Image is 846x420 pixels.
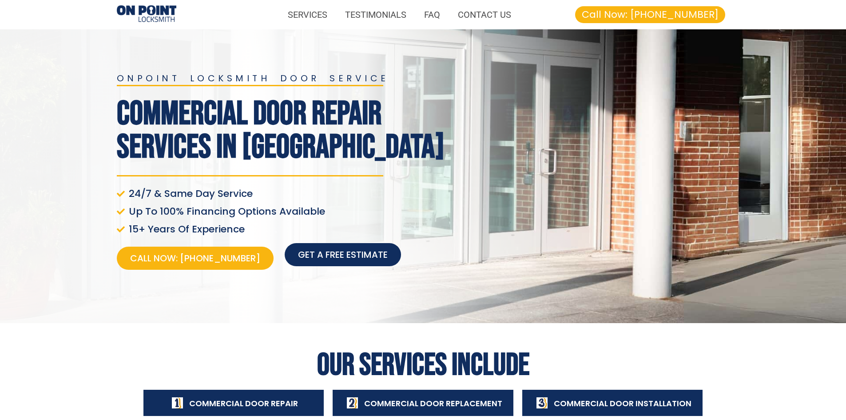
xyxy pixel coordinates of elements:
span: 15+ Years Of Experience [127,223,245,236]
a: Call Now: [PHONE_NUMBER] [117,247,274,270]
span: 24/7 & Same Day Service [127,188,253,200]
span: Call Now: [PHONE_NUMBER] [582,10,719,20]
nav: Menu [185,4,520,25]
img: Commercial Door Repair 1 [117,5,176,24]
a: SERVICES [279,4,336,25]
a: CONTACT US [449,4,520,25]
a: Get a free estimate [285,243,401,266]
h2: onpoint locksmith door service [117,74,450,83]
h2: Our Services Include [139,350,707,381]
a: Call Now: [PHONE_NUMBER] [575,6,725,23]
a: TESTIMONIALS [336,4,415,25]
h1: Commercial Door Repair Services In [GEOGRAPHIC_DATA] [117,97,450,164]
span: Call Now: [PHONE_NUMBER] [130,252,260,264]
a: FAQ [415,4,449,25]
span: Get a free estimate [298,248,388,261]
span: Up To 100% Financing Options Available [127,205,325,218]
